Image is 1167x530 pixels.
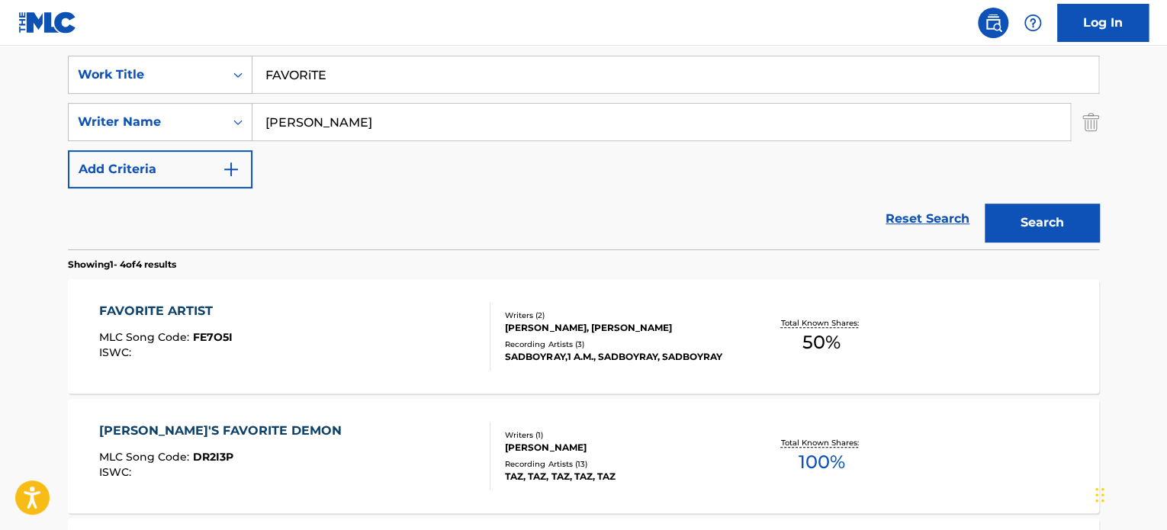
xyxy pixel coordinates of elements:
[68,150,252,188] button: Add Criteria
[878,202,977,236] a: Reset Search
[505,339,735,350] div: Recording Artists ( 3 )
[222,160,240,178] img: 9d2ae6d4665cec9f34b9.svg
[802,329,841,356] span: 50 %
[99,465,135,479] span: ISWC :
[985,204,1099,242] button: Search
[99,330,193,344] span: MLC Song Code :
[1018,8,1048,38] div: Help
[1091,457,1167,530] iframe: Chat Widget
[99,450,193,464] span: MLC Song Code :
[780,317,862,329] p: Total Known Shares:
[99,422,349,440] div: [PERSON_NAME]'S FAVORITE DEMON
[68,399,1099,513] a: [PERSON_NAME]'S FAVORITE DEMONMLC Song Code:DR2I3PISWC:Writers (1)[PERSON_NAME]Recording Artists ...
[798,448,844,476] span: 100 %
[505,458,735,470] div: Recording Artists ( 13 )
[78,113,215,131] div: Writer Name
[1024,14,1042,32] img: help
[78,66,215,84] div: Work Title
[984,14,1002,32] img: search
[505,470,735,483] div: TAZ, TAZ, TAZ, TAZ, TAZ
[193,450,233,464] span: DR2I3P
[780,437,862,448] p: Total Known Shares:
[68,258,176,271] p: Showing 1 - 4 of 4 results
[505,429,735,441] div: Writers ( 1 )
[1082,103,1099,141] img: Delete Criterion
[505,310,735,321] div: Writers ( 2 )
[99,345,135,359] span: ISWC :
[978,8,1008,38] a: Public Search
[505,441,735,455] div: [PERSON_NAME]
[505,321,735,335] div: [PERSON_NAME], [PERSON_NAME]
[1095,472,1104,518] div: Drag
[18,11,77,34] img: MLC Logo
[505,350,735,364] div: SADBOYRAY,1 A.M., SADBOYRAY, SADBOYRAY
[1057,4,1149,42] a: Log In
[99,302,233,320] div: FAVORITE ARTIST
[68,279,1099,393] a: FAVORITE ARTISTMLC Song Code:FE7O5IISWC:Writers (2)[PERSON_NAME], [PERSON_NAME]Recording Artists ...
[193,330,233,344] span: FE7O5I
[68,56,1099,249] form: Search Form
